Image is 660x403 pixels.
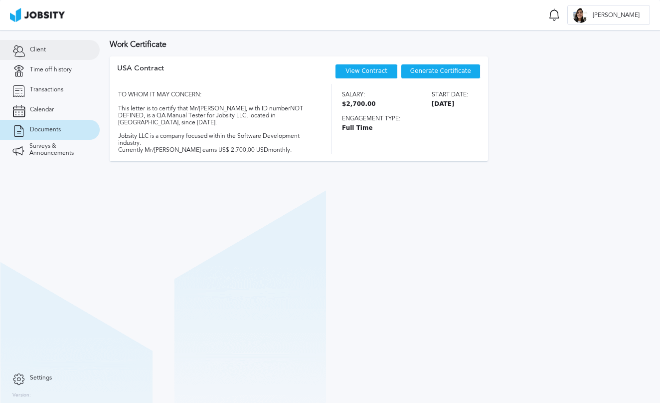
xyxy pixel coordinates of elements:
[345,67,387,74] a: View Contract
[410,68,471,75] span: Generate Certificate
[342,125,468,132] span: Full Time
[30,66,72,73] span: Time off history
[29,143,87,157] span: Surveys & Announcements
[30,46,46,53] span: Client
[588,12,645,19] span: [PERSON_NAME]
[117,84,314,153] div: TO WHOM IT MAY CONCERN: This letter is to certify that Mr/[PERSON_NAME], with ID number NOT DEFIN...
[432,101,468,108] span: [DATE]
[30,126,61,133] span: Documents
[110,40,650,49] h3: Work Certificate
[117,64,165,84] div: USA Contract
[30,375,52,382] span: Settings
[10,8,65,22] img: ab4bad089aa723f57921c736e9817d99.png
[432,91,468,98] span: Start date:
[342,91,376,98] span: Salary:
[342,101,376,108] span: $2,700.00
[342,115,468,122] span: Engagement type:
[573,8,588,23] div: Y
[30,86,63,93] span: Transactions
[567,5,650,25] button: Y[PERSON_NAME]
[12,393,31,399] label: Version:
[30,106,54,113] span: Calendar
